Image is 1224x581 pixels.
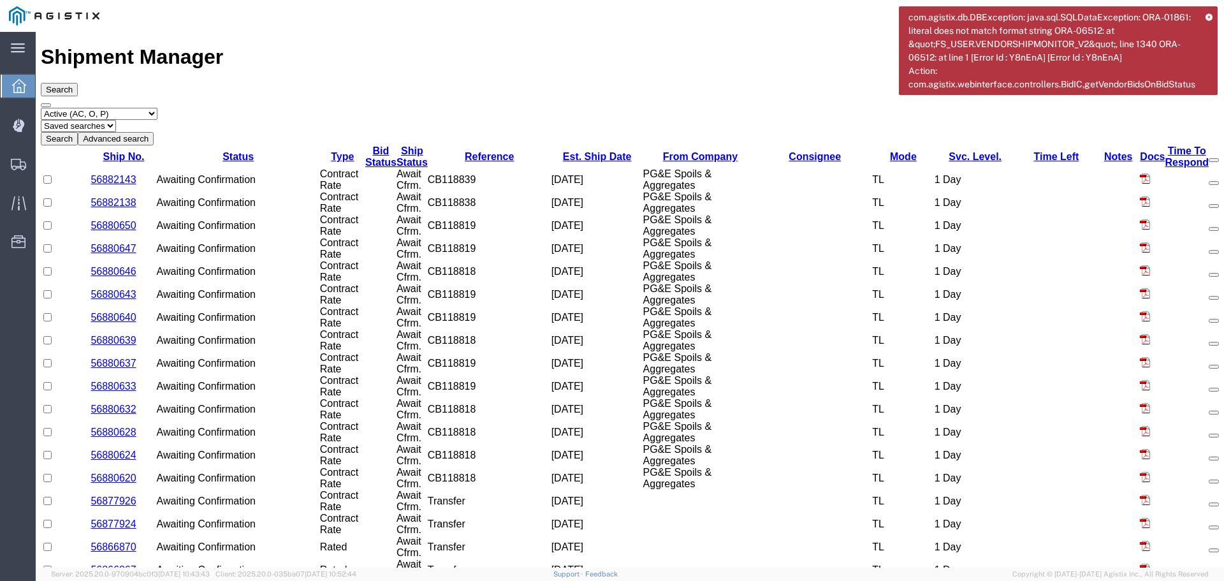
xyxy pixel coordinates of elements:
a: 56866870 [55,510,100,520]
td: Transfer [392,527,516,550]
td: [DATE] [516,159,608,182]
a: 56880620 [55,441,100,452]
td: PG&E Spoils & Aggregates [608,228,722,251]
a: Bid Status [330,114,361,136]
a: Ship Status [361,114,392,136]
td: Awaiting Confirmation [121,435,284,458]
a: 56877924 [55,487,100,497]
td: TL [836,343,899,366]
img: pdf.gif [1104,210,1114,221]
img: pdf.gif [1104,325,1114,335]
img: pdf.gif [1104,256,1114,267]
a: Feedback [585,570,618,578]
td: Contract Rate [284,389,330,412]
td: [DATE] [516,481,608,504]
td: PG&E Spoils & Aggregates [608,136,722,159]
th: Time To Respond [1129,114,1173,136]
td: TL [836,205,899,228]
td: PG&E Spoils & Aggregates [608,274,722,297]
td: TL [836,182,899,205]
img: pdf.gif [1104,233,1114,244]
td: TL [836,389,899,412]
td: 1 Day [899,366,980,389]
a: Notes [1068,119,1096,130]
span: Await Cfrm. [361,182,386,205]
img: pdf.gif [1104,165,1114,175]
th: Docs [1104,114,1129,136]
span: Await Cfrm. [361,527,386,549]
a: 56880624 [55,418,100,429]
a: Ship No. [68,119,109,130]
td: PG&E Spoils & Aggregates [608,389,722,412]
img: pdf.gif [1104,279,1114,290]
td: PG&E Spoils & Aggregates [608,182,722,205]
img: pdf.gif [1104,509,1114,519]
td: CB118818 [392,412,516,435]
td: Contract Rate [284,412,330,435]
img: pdf.gif [1104,463,1114,473]
td: TL [836,320,899,343]
a: Mode [854,119,881,130]
td: 1 Day [899,458,980,481]
td: [DATE] [516,343,608,366]
td: Awaiting Confirmation [121,527,284,550]
td: 1 Day [899,297,980,320]
a: 56880633 [55,349,100,360]
td: Contract Rate [284,458,330,481]
td: [DATE] [516,228,608,251]
a: 56880639 [55,303,100,314]
td: CB118839 [392,136,516,159]
td: Awaiting Confirmation [121,251,284,274]
a: Consignee [753,119,805,130]
img: pdf.gif [1104,486,1114,496]
td: Contract Rate [284,251,330,274]
td: [DATE] [516,136,608,159]
td: Awaiting Confirmation [121,412,284,435]
td: CB118819 [392,320,516,343]
td: Contract Rate [284,435,330,458]
td: Awaiting Confirmation [121,504,284,527]
td: PG&E Spoils & Aggregates [608,366,722,389]
span: Server: 2025.20.0-970904bc0f3 [51,570,210,578]
span: Await Cfrm. [361,458,386,480]
td: [DATE] [516,297,608,320]
th: Svc. Level. [899,114,980,136]
td: TL [836,136,899,159]
a: 56880632 [55,372,100,383]
td: 1 Day [899,389,980,412]
td: TL [836,159,899,182]
a: 56882143 [55,142,100,153]
a: Docs [1104,119,1129,130]
td: Contract Rate [284,481,330,504]
td: Awaiting Confirmation [121,228,284,251]
td: Contract Rate [284,228,330,251]
td: Transfer [392,504,516,527]
img: pdf.gif [1104,440,1114,450]
span: Await Cfrm. [361,504,386,526]
img: pdf.gif [1104,188,1114,198]
a: Reference [429,119,478,130]
span: Await Cfrm. [361,435,386,457]
a: 56877926 [55,464,100,474]
td: Awaiting Confirmation [121,458,284,481]
td: 1 Day [899,320,980,343]
button: Advanced search [42,100,118,114]
td: 1 Day [899,274,980,297]
td: CB118818 [392,297,516,320]
td: Rated [284,527,330,550]
td: TL [836,366,899,389]
img: logo [9,6,99,26]
td: Awaiting Confirmation [121,320,284,343]
td: TL [836,297,899,320]
td: Awaiting Confirmation [121,297,284,320]
img: pdf.gif [1104,371,1114,381]
td: 1 Day [899,251,980,274]
iframe: FS Legacy Container [36,32,1224,568]
th: Status [121,114,284,136]
td: Awaiting Confirmation [121,182,284,205]
a: 56880646 [55,234,100,245]
a: Status [187,119,218,130]
td: Awaiting Confirmation [121,389,284,412]
td: 1 Day [899,182,980,205]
